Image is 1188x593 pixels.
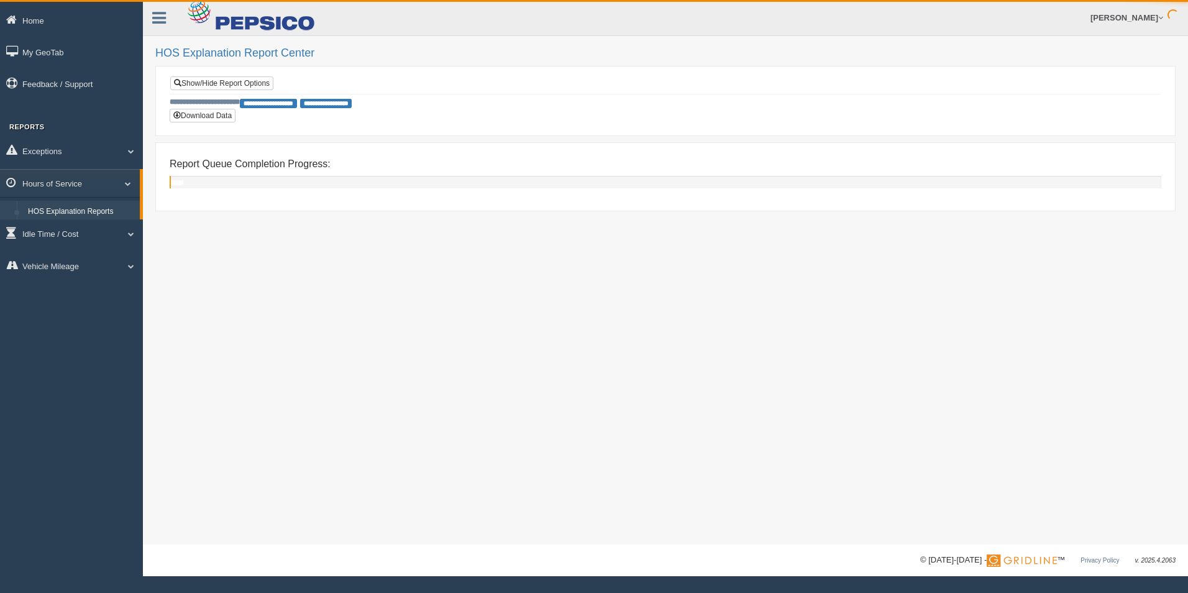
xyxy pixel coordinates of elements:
a: Show/Hide Report Options [170,76,273,90]
a: Privacy Policy [1081,557,1119,564]
a: HOS Explanation Reports [22,201,140,223]
h4: Report Queue Completion Progress: [170,159,1161,170]
button: Download Data [170,109,235,122]
span: v. 2025.4.2063 [1135,557,1176,564]
div: © [DATE]-[DATE] - ™ [920,554,1176,567]
h2: HOS Explanation Report Center [155,47,1176,60]
img: Gridline [987,554,1057,567]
